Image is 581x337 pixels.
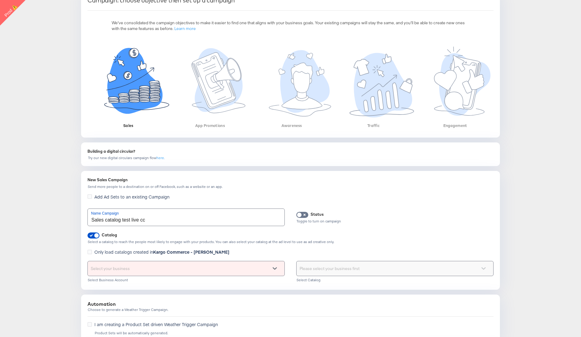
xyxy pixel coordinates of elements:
span: I am creating a Product Set driven Weather Trigger Campaign [94,321,218,327]
div: Select Business Account [87,278,285,282]
div: Please select your business first [297,261,493,276]
div: Automation [87,301,494,308]
div: Send more people to a destination on or off Facebook, such as a website or an app. [87,185,494,189]
div: Select Catalog [296,278,494,282]
a: Learn more [174,26,196,32]
div: Select a catalog to reach the people most likely to engage with your products. You can also selec... [87,240,494,244]
div: Building a digital circular? [87,148,494,154]
div: Choose to generate a Weather Trigger Campaign. [87,308,494,312]
a: here. [156,155,165,160]
div: Product Sets will be automatically generated. [94,331,494,335]
div: Catalog [102,232,117,238]
strong: Kargo Commerce - [PERSON_NAME] [153,249,229,255]
div: We've consolidated the campaign objectives to make it easier to find one that aligns with your bu... [112,15,469,31]
div: Try our new digital circulars campaign flow [88,156,165,160]
div: Status [310,212,324,217]
div: New Sales Campaign [87,177,494,183]
input: Enter your campaign name [88,209,284,226]
div: Select your business [88,261,284,276]
span: Add Ad Sets to an existing Campaign [94,194,169,200]
div: Toggle to turn on campaign [296,219,494,223]
span: Only load catalogs created in [94,249,229,255]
